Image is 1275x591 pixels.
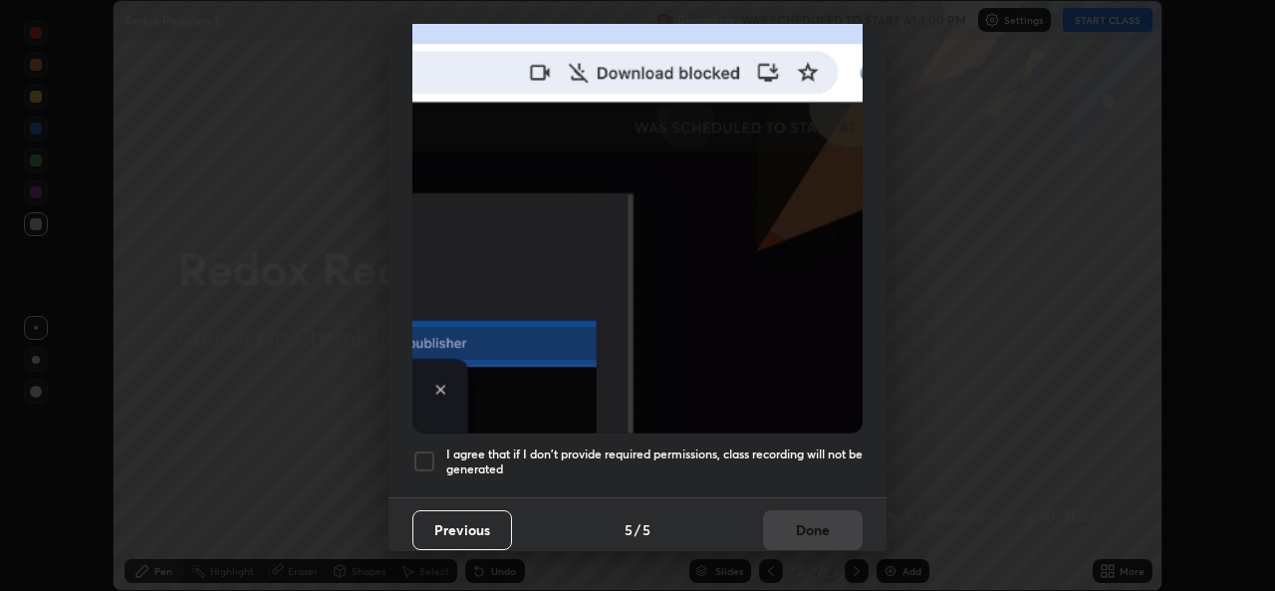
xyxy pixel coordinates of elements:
h5: I agree that if I don't provide required permissions, class recording will not be generated [446,446,863,477]
h4: / [635,519,640,540]
h4: 5 [625,519,633,540]
button: Previous [412,510,512,550]
h4: 5 [642,519,650,540]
